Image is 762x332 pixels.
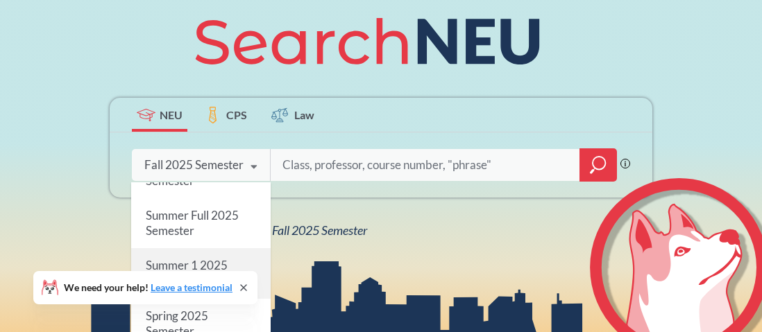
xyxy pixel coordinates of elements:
[590,155,607,175] svg: magnifying glass
[160,107,183,123] span: NEU
[144,157,244,173] div: Fall 2025 Semester
[226,107,247,123] span: CPS
[146,208,239,238] span: Summer Full 2025 Semester
[246,222,367,238] span: NEU Fall 2025 Semester
[281,150,570,180] input: Class, professor, course number, "phrase"
[151,281,232,293] a: Leave a testimonial
[579,148,617,182] div: magnifying glass
[146,158,228,188] span: Summer 2 2025 Semester
[294,107,314,123] span: Law
[64,283,232,292] span: We need your help!
[146,259,228,288] span: Summer 1 2025 Semester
